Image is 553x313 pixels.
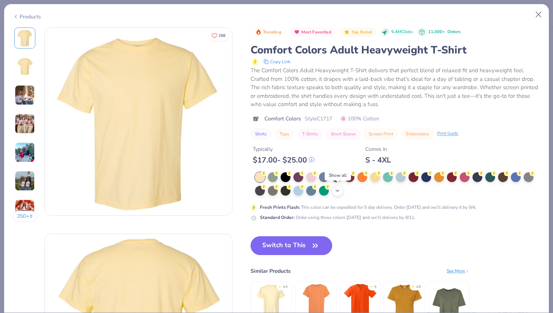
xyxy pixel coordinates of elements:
button: 350+ [13,211,37,222]
div: The Comfort Colors Adult Heavyweight T-Shirt delivers that perfect blend of relaxed fit and heavy... [251,66,540,109]
img: brand logo [251,116,261,122]
img: Trending sort [255,29,261,35]
div: Typically [253,145,314,153]
strong: Standard Order : [260,214,295,220]
span: 298 [219,34,225,38]
div: Print Guide [437,131,458,137]
button: Switch to This [251,236,332,255]
img: User generated content [15,199,35,220]
span: 5.4M Clicks [391,29,413,35]
div: ★ [370,284,373,287]
div: S - 4XL [365,155,391,165]
div: 11,000+ [428,29,460,35]
span: Comfort Colors [264,115,301,123]
button: Embroidery [401,129,433,139]
span: Top Rated [351,30,372,34]
button: Badge Button [340,27,376,37]
span: Orders [447,29,460,35]
div: ★ [278,284,281,287]
div: See More [447,267,469,274]
img: User generated content [15,114,35,134]
span: Style C1717 [305,115,332,123]
img: Front [16,29,34,47]
img: User generated content [15,142,35,163]
div: ★ [412,284,415,287]
button: Shirts [251,129,271,139]
div: This color can be expedited for 5 day delivery. Order [DATE] and we’ll delivery it by 9/4. [260,204,476,211]
div: Comes In [365,145,391,153]
span: Most Favorited [301,30,331,34]
strong: Fresh Prints Flash : [260,204,300,210]
div: 5 [374,284,376,290]
span: Trending [263,30,281,34]
button: Badge Button [251,27,285,37]
button: Badge Button [290,27,335,37]
button: Close [532,8,546,22]
button: Short Sleeve [326,129,360,139]
img: Back [16,58,34,76]
button: Screen Print [364,129,398,139]
div: 4.8 [416,284,421,290]
div: $ 17.00 - $ 25.00 [253,155,314,165]
img: Top Rated sort [344,29,350,35]
img: User generated content [15,85,35,105]
button: Like [208,30,229,41]
button: copy to clipboard [261,57,293,66]
div: Comfort Colors Adult Heavyweight T-Shirt [251,43,540,57]
div: Products [13,13,41,21]
button: T-Shirts [298,129,322,139]
div: Similar Products [251,267,291,275]
button: Tops [275,129,294,139]
img: Most Favorited sort [294,29,300,35]
img: Front [45,28,232,215]
div: Show all [325,170,351,181]
span: 100% Cotton [340,115,379,123]
img: User generated content [15,171,35,191]
div: Order using these colors [DATE] and we’ll delivery by 9/11. [260,214,415,221]
div: 4.9 [283,284,287,290]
